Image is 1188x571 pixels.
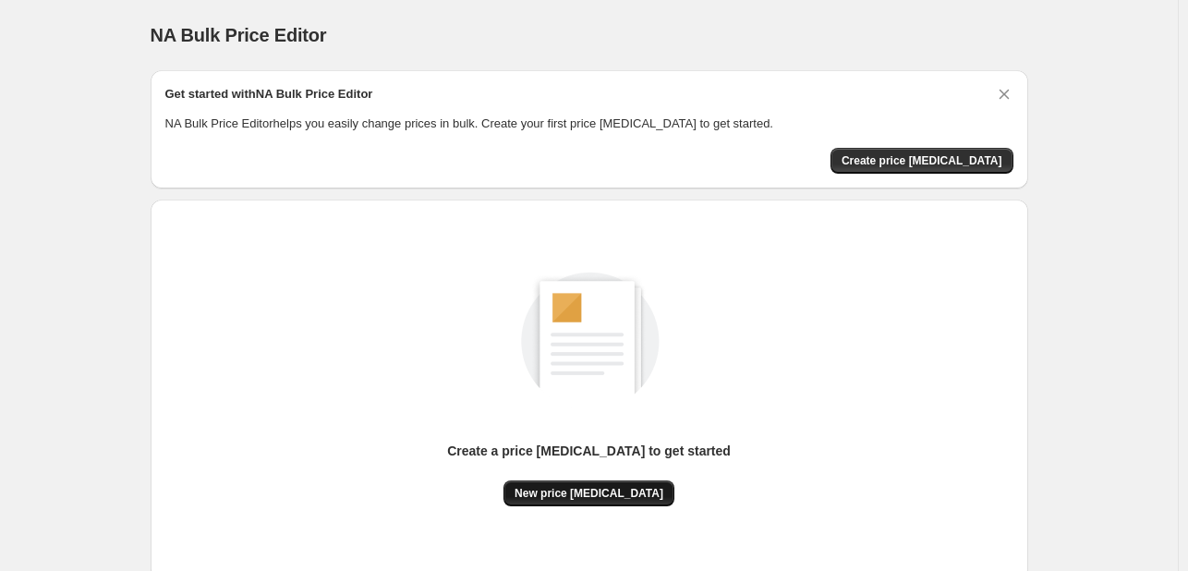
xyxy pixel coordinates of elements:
[165,85,373,103] h2: Get started with NA Bulk Price Editor
[995,85,1013,103] button: Dismiss card
[830,148,1013,174] button: Create price change job
[151,25,327,45] span: NA Bulk Price Editor
[447,442,731,460] p: Create a price [MEDICAL_DATA] to get started
[165,115,1013,133] p: NA Bulk Price Editor helps you easily change prices in bulk. Create your first price [MEDICAL_DAT...
[515,486,663,501] span: New price [MEDICAL_DATA]
[503,480,674,506] button: New price [MEDICAL_DATA]
[842,153,1002,168] span: Create price [MEDICAL_DATA]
